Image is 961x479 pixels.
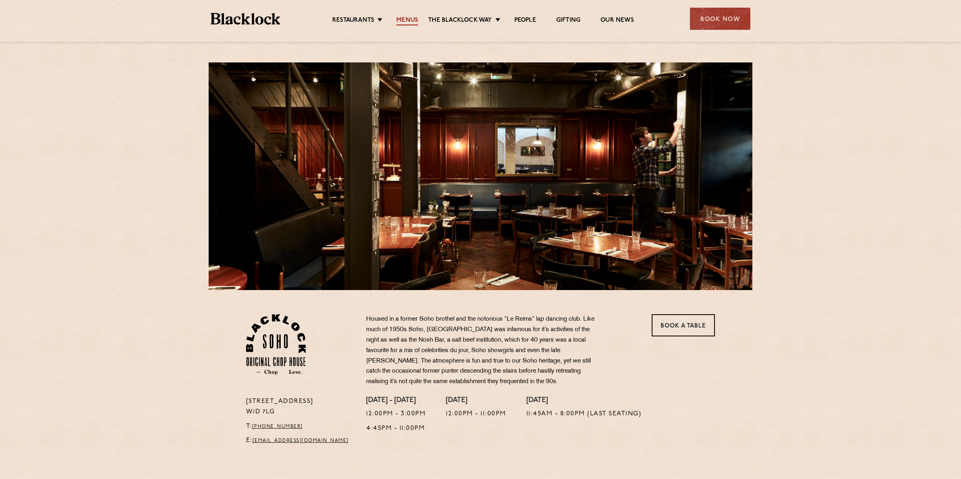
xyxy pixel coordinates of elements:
[252,424,303,429] a: [PHONE_NUMBER]
[211,13,280,25] img: BL_Textured_Logo-footer-cropped.svg
[396,17,418,25] a: Menus
[246,435,354,446] p: E:
[253,438,349,443] a: [EMAIL_ADDRESS][DOMAIN_NAME]
[601,17,634,25] a: Our News
[246,396,354,417] p: [STREET_ADDRESS] W1D 7LG
[428,17,492,25] a: The Blacklock Way
[366,314,604,387] p: Housed in a former Soho brothel and the notorious “Le Reims” lap dancing club. Like much of 1950s...
[366,396,426,405] h4: [DATE] - [DATE]
[556,17,580,25] a: Gifting
[246,314,306,375] img: Soho-stamp-default.svg
[526,396,642,405] h4: [DATE]
[332,17,374,25] a: Restaurants
[246,421,354,432] p: T:
[446,396,506,405] h4: [DATE]
[652,314,715,336] a: Book a Table
[690,8,750,30] div: Book Now
[514,17,536,25] a: People
[366,423,426,434] p: 4:45pm - 11:00pm
[366,409,426,419] p: 12:00pm - 3:00pm
[446,409,506,419] p: 12:00pm - 11:00pm
[526,409,642,419] p: 11:45am - 8:00pm (Last seating)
